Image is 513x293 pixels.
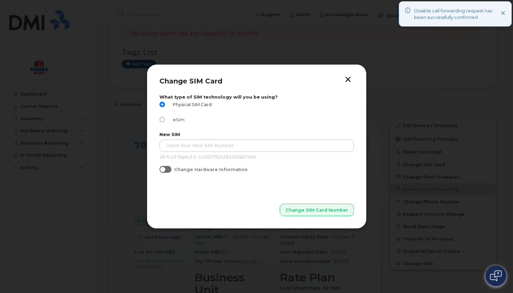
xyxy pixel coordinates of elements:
p: 18 To 22 Digits, E.G. 410327925283202837463 [159,155,354,160]
div: Disable call forwarding request has been successfully confirmed [414,8,501,20]
span: eSim [170,117,185,122]
span: Physical SIM Card [170,102,212,107]
span: Change SIM Card Number [286,207,348,213]
label: What type of SIM technology will you be using? [159,94,354,100]
label: New SIM [159,132,354,137]
input: Change Hardware Information [159,166,165,171]
img: Open chat [490,270,502,281]
span: Change Hardware Information [174,167,248,172]
button: Change SIM Card Number [280,204,354,216]
span: Change SIM Card [159,77,222,85]
input: Physical SIM Card [159,102,165,107]
input: Input Your New SIM Number [159,139,354,152]
input: eSim [159,117,165,122]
